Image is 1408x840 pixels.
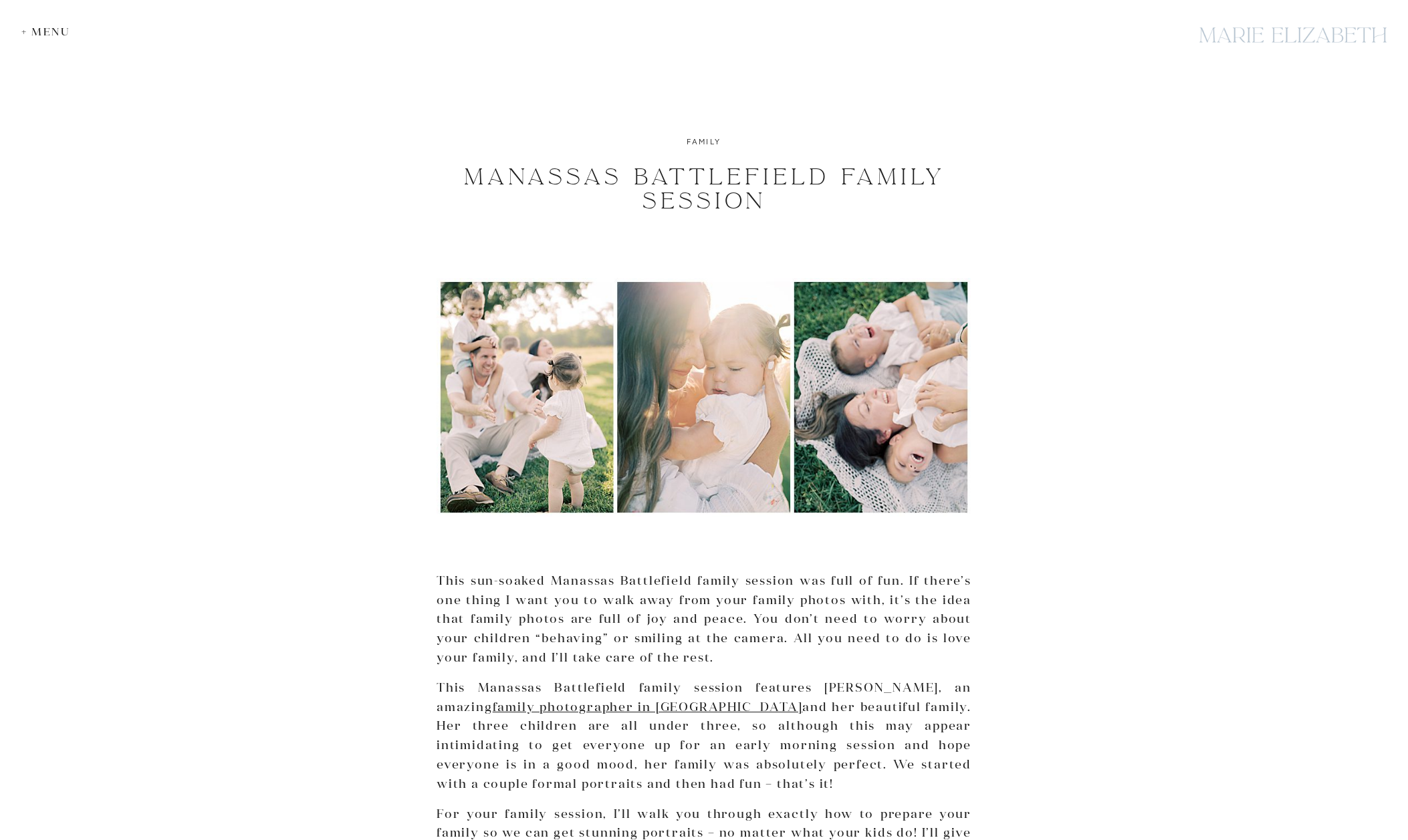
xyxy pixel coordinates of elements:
[21,25,77,38] div: + Menu
[437,571,971,668] p: This sun-soaked Manassas Battlefield family session was full of fun. If there’s one thing I want ...
[452,165,957,213] h1: Manassas Battlefield Family Session
[493,699,803,714] a: family photographer in [GEOGRAPHIC_DATA]
[687,136,721,146] a: family
[437,678,971,794] p: This Manassas Battlefield family session features [PERSON_NAME], an amazing and her beautiful fam...
[437,278,971,517] img: A Manassas Battlefield Family Session With Three Young Children At Sunrise, Photographed By Marie...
